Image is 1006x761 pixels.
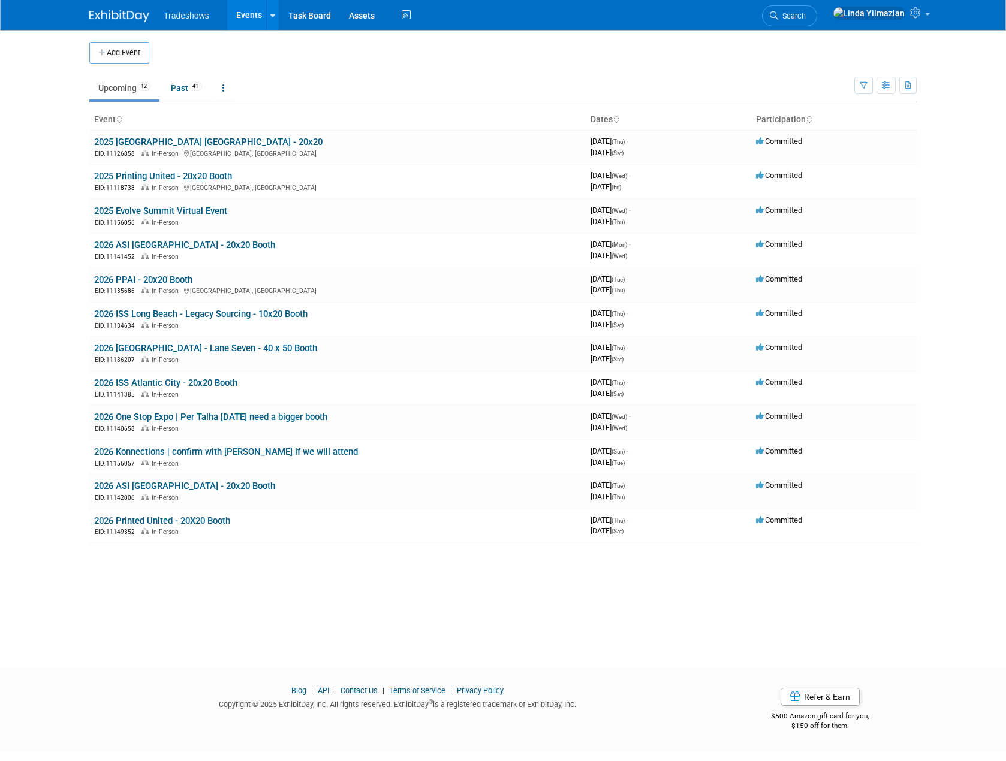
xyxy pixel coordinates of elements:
span: (Wed) [612,253,627,259]
span: In-Person [152,528,182,536]
a: 2026 Printed United - 20X20 Booth [94,515,230,526]
div: [GEOGRAPHIC_DATA], [GEOGRAPHIC_DATA] [94,148,581,158]
span: (Thu) [612,287,625,294]
span: EID: 11136207 [95,357,140,363]
span: Committed [756,171,802,180]
a: 2026 Konnections | confirm with [PERSON_NAME] if we will attend [94,446,358,457]
span: EID: 11141452 [95,253,140,260]
span: (Mon) [612,241,627,248]
span: - [627,274,628,283]
span: (Tue) [612,276,625,283]
a: Search [762,5,817,26]
span: (Tue) [612,460,625,466]
span: (Sat) [612,391,624,397]
span: [DATE] [591,320,624,329]
img: In-Person Event [141,219,149,225]
a: 2026 [GEOGRAPHIC_DATA] - Lane Seven - 40 x 50 Booth [94,343,317,354]
span: EID: 11118738 [95,185,140,191]
span: In-Person [152,460,182,467]
span: (Thu) [612,219,625,225]
span: [DATE] [591,137,628,146]
span: [DATE] [591,251,627,260]
a: Privacy Policy [457,686,504,695]
span: (Thu) [612,138,625,145]
div: [GEOGRAPHIC_DATA], [GEOGRAPHIC_DATA] [94,285,581,295]
img: In-Person Event [141,322,149,328]
div: [GEOGRAPHIC_DATA], [GEOGRAPHIC_DATA] [94,182,581,192]
span: [DATE] [591,526,624,535]
a: 2025 Evolve Summit Virtual Event [94,206,227,216]
span: 41 [189,82,202,91]
div: Copyright © 2025 ExhibitDay, Inc. All rights reserved. ExhibitDay is a registered trademark of Ex... [89,696,706,710]
sup: ® [429,699,433,705]
th: Dates [586,110,751,130]
img: In-Person Event [141,425,149,431]
span: In-Person [152,287,182,295]
span: (Sat) [612,150,624,156]
span: [DATE] [591,481,628,490]
span: [DATE] [591,217,625,226]
a: 2026 PPAI - 20x20 Booth [94,274,192,285]
span: [DATE] [591,274,628,283]
a: Sort by Start Date [613,114,619,124]
span: (Sat) [612,356,624,363]
span: In-Person [152,356,182,364]
a: Blog [291,686,306,695]
span: [DATE] [591,515,628,524]
span: (Thu) [612,310,625,317]
span: In-Person [152,253,182,261]
span: In-Person [152,425,182,433]
span: [DATE] [591,206,631,215]
span: Committed [756,343,802,352]
button: Add Event [89,42,149,64]
span: [DATE] [591,240,631,249]
span: Committed [756,481,802,490]
span: In-Person [152,494,182,502]
span: (Sun) [612,448,625,455]
div: $500 Amazon gift card for you, [724,703,917,731]
span: | [379,686,387,695]
span: | [331,686,339,695]
span: EID: 11126858 [95,150,140,157]
span: | [447,686,455,695]
a: 2025 Printing United - 20x20 Booth [94,171,232,182]
span: EID: 11134634 [95,322,140,329]
a: Sort by Event Name [116,114,122,124]
span: - [629,240,631,249]
span: [DATE] [591,309,628,318]
span: Committed [756,412,802,421]
span: EID: 11141385 [95,391,140,398]
span: Committed [756,309,802,318]
span: Search [778,11,806,20]
span: [DATE] [591,354,624,363]
span: (Thu) [612,345,625,351]
span: - [627,481,628,490]
span: Committed [756,274,802,283]
img: In-Person Event [141,150,149,156]
span: [DATE] [591,423,627,432]
span: [DATE] [591,171,631,180]
span: (Sat) [612,322,624,328]
a: 2026 One Stop Expo | Per Talha [DATE] need a bigger booth [94,412,327,422]
span: (Thu) [612,379,625,386]
span: [DATE] [591,148,624,157]
span: EID: 11149352 [95,529,140,535]
img: In-Person Event [141,391,149,397]
a: Sort by Participation Type [806,114,812,124]
a: 2025 [GEOGRAPHIC_DATA] [GEOGRAPHIC_DATA] - 20x20 [94,137,323,147]
span: - [627,343,628,352]
a: Refer & Earn [781,688,860,706]
span: (Fri) [612,184,621,191]
span: (Wed) [612,425,627,431]
img: In-Person Event [141,253,149,259]
th: Event [89,110,586,130]
img: In-Person Event [141,494,149,500]
span: - [627,378,628,386]
span: Committed [756,206,802,215]
span: - [627,515,628,524]
a: 2026 ISS Long Beach - Legacy Sourcing - 10x20 Booth [94,309,308,319]
img: In-Person Event [141,356,149,362]
span: - [629,171,631,180]
span: Committed [756,446,802,455]
span: (Wed) [612,413,627,420]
